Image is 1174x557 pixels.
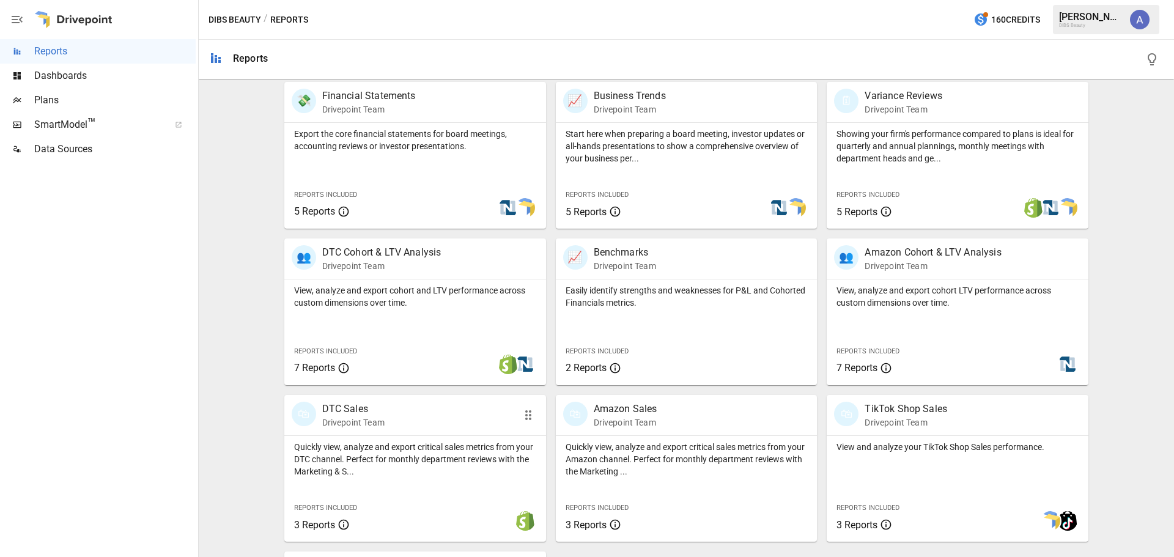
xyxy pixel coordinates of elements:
[566,206,607,218] span: 5 Reports
[322,260,441,272] p: Drivepoint Team
[969,9,1045,31] button: 160Credits
[834,402,858,426] div: 🛍
[1058,511,1077,531] img: tiktok
[786,198,806,218] img: smart model
[769,198,789,218] img: netsuite
[991,12,1040,28] span: 160 Credits
[563,89,588,113] div: 📈
[594,402,657,416] p: Amazon Sales
[34,142,196,157] span: Data Sources
[566,191,629,199] span: Reports Included
[294,205,335,217] span: 5 Reports
[34,68,196,83] span: Dashboards
[322,416,385,429] p: Drivepoint Team
[294,441,536,478] p: Quickly view, analyze and export critical sales metrics from your DTC channel. Perfect for monthl...
[566,519,607,531] span: 3 Reports
[294,128,536,152] p: Export the core financial statements for board meetings, accounting reviews or investor presentat...
[836,441,1079,453] p: View and analyze your TikTok Shop Sales performance.
[566,441,808,478] p: Quickly view, analyze and export critical sales metrics from your Amazon channel. Perfect for mon...
[836,191,899,199] span: Reports Included
[233,53,268,64] div: Reports
[1058,355,1077,374] img: netsuite
[836,128,1079,164] p: Showing your firm's performance compared to plans is ideal for quarterly and annual plannings, mo...
[865,260,1001,272] p: Drivepoint Team
[294,347,357,355] span: Reports Included
[1059,11,1123,23] div: [PERSON_NAME]
[322,245,441,260] p: DTC Cohort & LTV Analysis
[515,198,535,218] img: smart model
[294,191,357,199] span: Reports Included
[865,416,947,429] p: Drivepoint Team
[865,89,942,103] p: Variance Reviews
[34,44,196,59] span: Reports
[594,260,656,272] p: Drivepoint Team
[566,128,808,164] p: Start here when preparing a board meeting, investor updates or all-hands presentations to show a ...
[834,89,858,113] div: 🗓
[322,89,416,103] p: Financial Statements
[1024,198,1043,218] img: shopify
[836,504,899,512] span: Reports Included
[292,89,316,113] div: 💸
[322,103,416,116] p: Drivepoint Team
[836,362,877,374] span: 7 Reports
[322,402,385,416] p: DTC Sales
[836,206,877,218] span: 5 Reports
[836,519,877,531] span: 3 Reports
[292,402,316,426] div: 🛍
[566,284,808,309] p: Easily identify strengths and weaknesses for P&L and Cohorted Financials metrics.
[1130,10,1150,29] img: Alex Knight
[294,519,335,531] span: 3 Reports
[836,347,899,355] span: Reports Included
[498,355,518,374] img: shopify
[209,12,261,28] button: DIBS Beauty
[264,12,268,28] div: /
[566,504,629,512] span: Reports Included
[836,284,1079,309] p: View, analyze and export cohort LTV performance across custom dimensions over time.
[594,245,656,260] p: Benchmarks
[594,103,666,116] p: Drivepoint Team
[294,362,335,374] span: 7 Reports
[865,103,942,116] p: Drivepoint Team
[865,402,947,416] p: TikTok Shop Sales
[1058,198,1077,218] img: smart model
[1123,2,1157,37] button: Alex Knight
[1041,511,1060,531] img: smart model
[498,198,518,218] img: netsuite
[594,416,657,429] p: Drivepoint Team
[865,245,1001,260] p: Amazon Cohort & LTV Analysis
[1059,23,1123,28] div: DIBS Beauty
[594,89,666,103] p: Business Trends
[87,116,96,131] span: ™
[34,117,161,132] span: SmartModel
[1041,198,1060,218] img: netsuite
[294,284,536,309] p: View, analyze and export cohort and LTV performance across custom dimensions over time.
[292,245,316,270] div: 👥
[563,245,588,270] div: 📈
[515,355,535,374] img: netsuite
[563,402,588,426] div: 🛍
[294,504,357,512] span: Reports Included
[34,93,196,108] span: Plans
[515,511,535,531] img: shopify
[566,347,629,355] span: Reports Included
[566,362,607,374] span: 2 Reports
[834,245,858,270] div: 👥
